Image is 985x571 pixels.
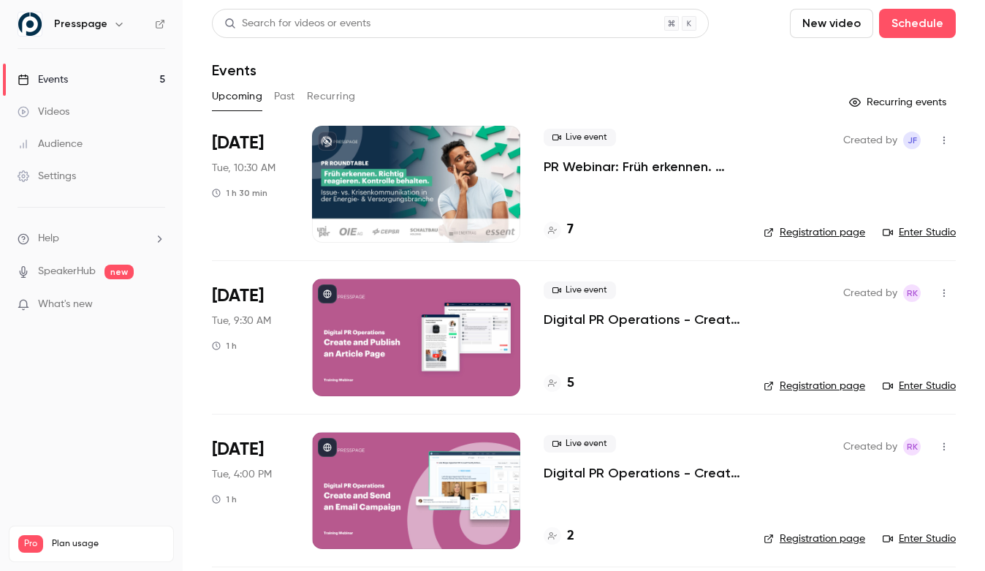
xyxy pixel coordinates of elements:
h1: Events [212,61,256,79]
span: Plan usage [52,538,164,550]
button: Past [274,85,295,108]
a: Registration page [764,379,865,393]
a: 2 [544,526,574,546]
h4: 7 [567,220,574,240]
div: Settings [18,169,76,184]
a: Registration page [764,225,865,240]
a: Registration page [764,532,865,546]
span: [DATE] [212,438,264,461]
span: Tue, 9:30 AM [212,314,271,328]
div: 1 h [212,494,237,505]
span: Tue, 10:30 AM [212,161,275,175]
span: JF [908,132,917,149]
span: [DATE] [212,132,264,155]
iframe: Noticeable Trigger [148,298,165,311]
span: Robin Kleine [903,438,921,455]
li: help-dropdown-opener [18,231,165,246]
span: Created by [843,132,897,149]
div: Nov 4 Tue, 9:30 AM (Europe/Amsterdam) [212,279,289,396]
a: SpeakerHub [38,264,96,279]
h4: 5 [567,374,574,393]
div: Audience [18,137,83,151]
a: 7 [544,220,574,240]
h4: 2 [567,526,574,546]
a: PR Webinar: Früh erkennen. Richtig reagieren. Kontrolle behalten. [544,158,740,175]
span: Created by [843,438,897,455]
button: Recurring events [843,91,956,114]
button: Recurring [307,85,356,108]
span: [DATE] [212,284,264,308]
a: Digital PR Operations - Create and Publish an Article Page [544,311,740,328]
a: Enter Studio [883,379,956,393]
span: Pro [18,535,43,553]
h6: Presspage [54,17,107,31]
span: Created by [843,284,897,302]
div: 1 h [212,340,237,352]
div: Videos [18,105,69,119]
span: What's new [38,297,93,312]
span: Robin Kleine [903,284,921,302]
span: Tue, 4:00 PM [212,467,272,482]
a: Enter Studio [883,532,956,546]
span: Live event [544,435,616,453]
button: Upcoming [212,85,262,108]
a: Enter Studio [883,225,956,240]
span: Live event [544,129,616,146]
div: 1 h 30 min [212,187,267,199]
span: RK [907,284,918,302]
span: RK [907,438,918,455]
button: Schedule [879,9,956,38]
a: 5 [544,374,574,393]
span: Live event [544,281,616,299]
a: Digital PR Operations - Create and Send an Email Campaign [544,464,740,482]
div: Search for videos or events [224,16,370,31]
button: New video [790,9,873,38]
div: Sep 30 Tue, 10:30 AM (Europe/Berlin) [212,126,289,243]
span: new [104,265,134,279]
span: Help [38,231,59,246]
div: Events [18,72,68,87]
span: Jesse Finn-Brown [903,132,921,149]
img: Presspage [18,12,42,36]
div: Nov 18 Tue, 4:00 PM (Europe/Amsterdam) [212,432,289,549]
